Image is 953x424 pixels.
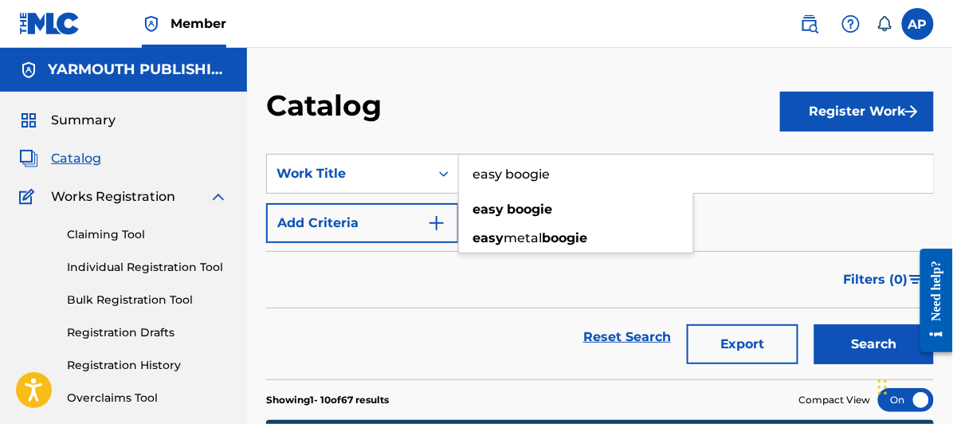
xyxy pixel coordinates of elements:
img: search [800,14,819,33]
div: Notifications [877,16,892,32]
h5: YARMOUTH PUBLISHING [48,61,228,79]
div: Drag [878,363,888,411]
form: Search Form [266,154,934,379]
img: Works Registration [19,187,40,206]
a: Individual Registration Tool [67,259,228,276]
button: Export [687,324,798,364]
iframe: Chat Widget [873,347,953,424]
span: Member [171,14,226,33]
a: Registration Drafts [67,324,228,341]
img: Accounts [19,61,38,80]
button: Add Criteria [266,203,459,243]
img: help [841,14,861,33]
a: Registration History [67,357,228,374]
a: SummarySummary [19,111,116,130]
iframe: Resource Center [908,236,953,364]
img: f7272a7cc735f4ea7f67.svg [902,102,921,121]
span: Works Registration [51,187,175,206]
a: Overclaims Tool [67,390,228,406]
img: MLC Logo [19,12,80,35]
a: CatalogCatalog [19,149,101,168]
strong: easy [473,202,504,217]
div: User Menu [902,8,934,40]
span: Filters ( 0 ) [844,270,908,289]
div: Help [835,8,867,40]
button: Filters (0) [834,260,934,300]
img: Summary [19,111,38,130]
strong: easy [473,230,504,245]
a: Reset Search [575,320,679,355]
strong: boogie [507,202,552,217]
span: Compact View [799,393,871,407]
a: Bulk Registration Tool [67,292,228,308]
button: Search [814,324,934,364]
h2: Catalog [266,88,390,124]
button: Register Work [780,92,934,132]
img: 9d2ae6d4665cec9f34b9.svg [427,214,446,233]
img: expand [209,187,228,206]
a: Public Search [794,8,826,40]
img: Top Rightsholder [142,14,161,33]
div: Work Title [276,164,420,183]
img: Catalog [19,149,38,168]
span: metal [504,230,542,245]
a: Claiming Tool [67,226,228,243]
p: Showing 1 - 10 of 67 results [266,393,389,407]
strong: boogie [542,230,587,245]
span: Summary [51,111,116,130]
span: Catalog [51,149,101,168]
